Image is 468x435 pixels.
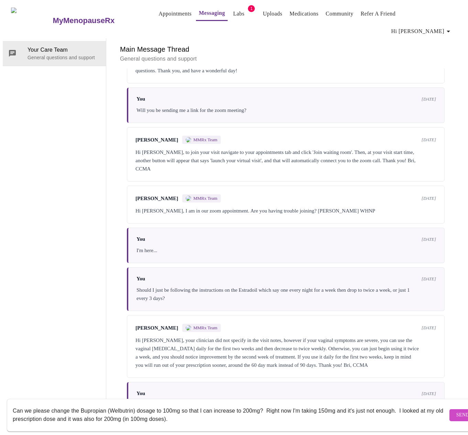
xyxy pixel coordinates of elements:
div: Hi [PERSON_NAME], your clinician did not specify in the visit notes, however if your vaginal symp... [135,336,436,369]
a: Medications [290,9,318,19]
button: Medications [287,7,321,21]
div: Hi [PERSON_NAME], I am in our zoom appointment. Are you having trouble joining? [PERSON_NAME] WHNP [135,207,436,215]
button: Community [323,7,356,21]
h3: MyMenopauseRx [53,16,115,25]
span: [PERSON_NAME] [135,196,178,201]
div: Will you be sending me a link for the zoom meeting? [137,106,436,114]
a: Community [326,9,353,19]
span: [PERSON_NAME] [135,325,178,331]
textarea: Send a message about your appointment [13,404,448,426]
span: MMRx Team [193,325,217,331]
span: [DATE] [422,276,436,282]
div: Your Care TeamGeneral questions and support [3,41,106,66]
img: MMRX [186,196,191,201]
span: You [137,391,145,396]
button: Uploads [260,7,285,21]
img: MMRX [186,325,191,331]
span: You [137,276,145,282]
span: [PERSON_NAME] [135,137,178,143]
span: Your Care Team [28,46,100,54]
button: Appointments [156,7,194,21]
button: Refer a Friend [358,7,399,21]
span: You [137,236,145,242]
span: MMRx Team [193,137,217,143]
h6: Main Message Thread [120,44,451,55]
p: General questions and support [28,54,100,61]
span: [DATE] [422,196,436,201]
div: I'm here... [137,246,436,255]
button: Labs [228,7,250,21]
span: [DATE] [422,391,436,396]
button: Messaging [196,6,228,21]
div: Should I just be following the instructions on the Estradoil which say one every night for a week... [137,286,436,302]
div: Hi [PERSON_NAME], to join your visit navigate to your appointments tab and click 'Join waiting ro... [135,148,436,173]
span: You [137,96,145,102]
span: MMRx Team [193,196,217,201]
span: [DATE] [422,96,436,102]
p: General questions and support [120,55,451,63]
a: Messaging [199,8,225,18]
span: [DATE] [422,325,436,331]
a: Uploads [263,9,282,19]
a: MyMenopauseRx [52,9,142,33]
span: Hi [PERSON_NAME] [391,27,453,36]
span: [DATE] [422,137,436,143]
a: Labs [233,9,244,19]
img: MMRX [186,137,191,143]
img: MyMenopauseRx Logo [11,8,52,33]
span: [DATE] [422,237,436,242]
span: 1 [248,5,255,12]
a: Appointments [159,9,192,19]
button: Hi [PERSON_NAME] [389,24,455,38]
a: Refer a Friend [361,9,396,19]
